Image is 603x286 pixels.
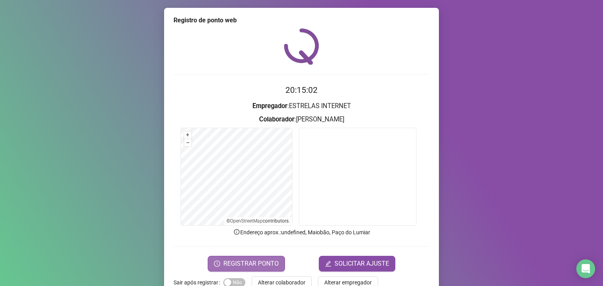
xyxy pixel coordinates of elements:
a: OpenStreetMap [230,218,263,224]
div: Open Intercom Messenger [576,259,595,278]
button: editSOLICITAR AJUSTE [319,256,395,272]
time: 20:15:02 [285,85,318,95]
div: Registro de ponto web [174,16,429,25]
button: REGISTRAR PONTO [208,256,285,272]
span: info-circle [233,228,240,235]
strong: Colaborador [259,116,294,123]
strong: Empregador [252,102,287,110]
p: Endereço aprox. : undefined, Maiobão, Paço do Lumiar [174,228,429,237]
h3: : ESTRELAS INTERNET [174,101,429,111]
h3: : [PERSON_NAME] [174,114,429,125]
button: + [184,131,192,139]
span: REGISTRAR PONTO [223,259,279,268]
button: – [184,139,192,147]
img: QRPoint [284,28,319,65]
span: clock-circle [214,261,220,267]
span: edit [325,261,331,267]
span: SOLICITAR AJUSTE [334,259,389,268]
li: © contributors. [227,218,290,224]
